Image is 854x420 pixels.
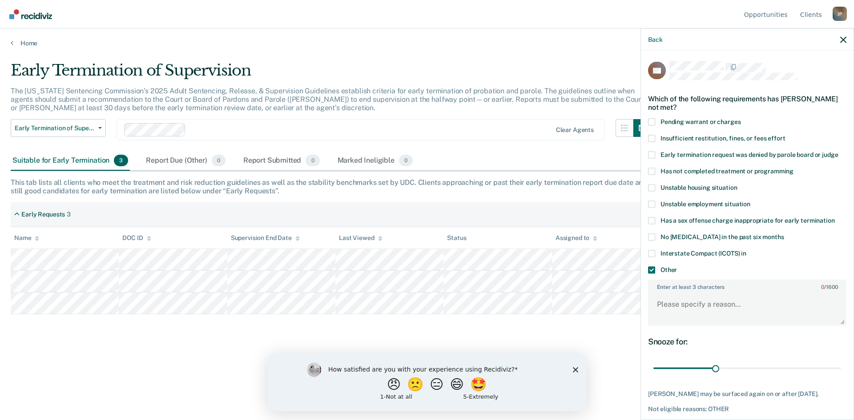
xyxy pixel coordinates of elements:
label: Enter at least 3 characters [649,280,846,290]
div: Marked Ineligible [336,151,415,171]
span: Has a sex offense charge inappropriate for early termination [661,216,835,224]
div: Last Viewed [339,234,382,242]
span: Unstable housing situation [661,184,737,191]
span: 3 [114,155,128,166]
span: Other [661,266,677,273]
div: Report Due (Other) [144,151,227,171]
span: 0 [212,155,226,166]
span: / 1600 [821,284,838,290]
div: Snooze for: [648,336,846,346]
div: Not eligible reasons: OTHER [648,405,846,412]
button: Back [648,36,662,43]
div: Supervision End Date [231,234,300,242]
span: Insufficient restitution, fines, or fees effort [661,134,785,141]
div: Clear agents [556,126,594,134]
span: 0 [399,155,413,166]
span: Pending warrant or charges [661,118,741,125]
div: Early Termination of Supervision [11,61,651,87]
div: DOC ID [122,234,151,242]
span: No [MEDICAL_DATA] in the past six months [661,233,784,240]
div: J P [833,7,847,21]
div: Status [447,234,466,242]
div: [PERSON_NAME] may be surfaced again on or after [DATE]. [648,390,846,398]
div: Report Submitted [242,151,322,171]
span: 0 [306,155,319,166]
span: Unstable employment situation [661,200,750,207]
div: 3 [67,211,71,218]
div: Suitable for Early Termination [11,151,130,171]
div: Which of the following requirements has [PERSON_NAME] not met? [648,87,846,118]
div: Name [14,234,39,242]
div: Early Requests [21,211,65,218]
span: 0 [821,284,824,290]
img: Recidiviz [9,9,52,19]
span: Early termination request was denied by parole board or judge [661,151,838,158]
div: Assigned to [556,234,597,242]
iframe: Survey by Kim from Recidiviz [268,354,586,411]
button: Profile dropdown button [833,7,847,21]
p: The [US_STATE] Sentencing Commission’s 2025 Adult Sentencing, Release, & Supervision Guidelines e... [11,87,644,112]
span: Interstate Compact (ICOTS) in [661,249,746,256]
a: Home [11,39,843,47]
div: This tab lists all clients who meet the treatment and risk reduction guidelines as well as the st... [11,178,843,195]
span: Has not completed treatment or programming [661,167,794,174]
span: Early Termination of Supervision [15,124,95,132]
